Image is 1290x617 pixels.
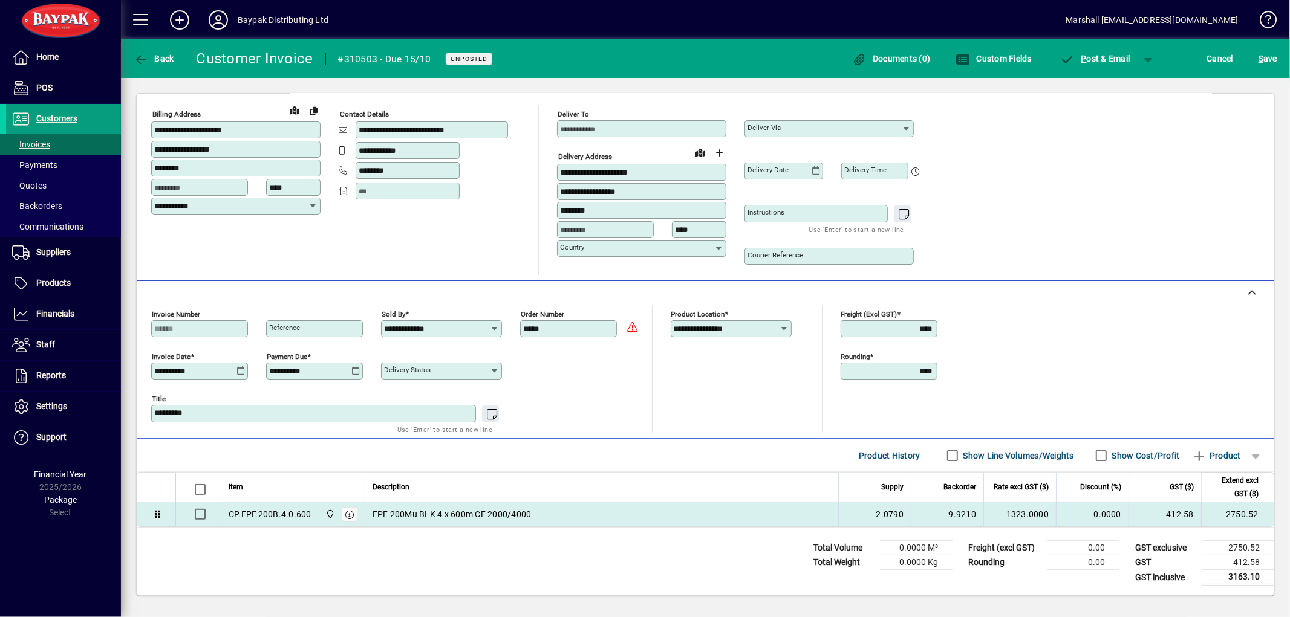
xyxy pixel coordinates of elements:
button: Documents (0) [849,48,934,69]
div: Customer Invoice [197,49,313,68]
td: Freight (excl GST) [962,541,1047,555]
td: GST inclusive [1129,570,1202,585]
span: Settings [36,401,67,411]
div: #310503 - Due 15/10 [338,50,431,69]
mat-label: Reference [269,323,300,332]
mat-label: Invoice number [152,310,200,318]
a: Quotes [6,175,121,196]
td: 2750.52 [1201,502,1274,526]
button: Add [160,9,199,31]
a: Financials [6,299,121,329]
span: 2.0790 [876,508,904,520]
app-page-header-button: Back [121,48,187,69]
td: GST exclusive [1129,541,1202,555]
button: Back [131,48,177,69]
span: Backorder [943,480,976,494]
a: Communications [6,216,121,237]
a: Payments [6,155,121,175]
a: Backorders [6,196,121,216]
a: Invoices [6,134,121,155]
a: Products [6,268,121,299]
td: Rounding [962,555,1047,570]
a: Support [6,422,121,453]
span: Home [36,52,59,62]
span: S [1259,54,1263,63]
td: 0.00 [1047,555,1119,570]
td: 0.00 [1047,541,1119,555]
span: Financial Year [34,470,87,479]
span: Cancel [1207,49,1234,68]
td: 412.58 [1202,555,1274,570]
span: Discount (%) [1080,480,1121,494]
label: Show Cost/Profit [1110,450,1180,462]
span: Support [36,432,67,442]
span: Quotes [12,181,47,190]
button: Product History [854,445,925,467]
mat-label: Delivery time [844,166,887,174]
span: GST ($) [1170,480,1194,494]
td: 3163.10 [1202,570,1274,585]
span: Rate excl GST ($) [994,480,1049,494]
a: Settings [6,392,121,422]
span: Item [229,480,243,494]
mat-label: Deliver To [558,110,589,118]
mat-label: Order number [521,310,564,318]
mat-label: Instructions [748,208,784,216]
span: Reports [36,370,66,380]
span: Financials [36,309,74,318]
button: Cancel [1204,48,1237,69]
a: Home [6,42,121,73]
td: 0.0000 [1056,502,1129,526]
span: Documents (0) [852,54,931,63]
mat-label: Payment due [267,352,307,361]
span: Product History [859,446,920,465]
td: Total Volume [807,541,880,555]
button: Product [1186,445,1247,467]
div: Marshall [EMAIL_ADDRESS][DOMAIN_NAME] [1066,10,1239,30]
mat-label: Courier Reference [748,251,803,259]
span: FPF 200Mu BLK 4 x 600m CF 2000/4000 [373,508,532,520]
span: Supply [881,480,904,494]
mat-label: Delivery date [748,166,789,174]
span: Communications [12,222,83,231]
span: ost & Email [1060,54,1130,63]
span: Extend excl GST ($) [1209,474,1259,500]
span: Invoices [12,140,50,149]
div: Baypak Distributing Ltd [238,10,328,30]
mat-label: Freight (excl GST) [841,310,897,318]
span: Product [1192,446,1241,465]
span: Backorders [12,201,62,211]
span: Products [36,278,71,288]
button: Profile [199,9,238,31]
button: Post & Email [1054,48,1136,69]
div: 1323.0000 [991,508,1049,520]
span: Custom Fields [956,54,1032,63]
mat-label: Country [560,243,584,251]
td: GST [1129,555,1202,570]
a: Reports [6,361,121,391]
mat-hint: Use 'Enter' to start a new line [397,422,492,436]
span: POS [36,83,53,92]
span: Back [134,54,174,63]
span: Customers [36,114,77,123]
span: Staff [36,340,55,349]
div: CP.FPF.200B.4.0.600 [229,508,311,520]
mat-label: Delivery status [384,366,431,374]
mat-label: Invoice date [152,352,191,361]
a: Staff [6,330,121,360]
span: P [1081,54,1087,63]
button: Save [1256,48,1280,69]
button: Copy to Delivery address [304,101,324,120]
mat-label: Rounding [841,352,870,361]
span: ave [1259,49,1277,68]
mat-label: Product location [671,310,725,318]
span: Suppliers [36,247,71,257]
mat-label: Sold by [382,310,405,318]
span: Package [44,495,77,505]
label: Show Line Volumes/Weights [961,450,1074,462]
button: Custom Fields [953,48,1035,69]
span: Baypak - Onekawa [322,508,336,521]
td: 0.0000 Kg [880,555,953,570]
span: Unposted [451,55,487,63]
td: 0.0000 M³ [880,541,953,555]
